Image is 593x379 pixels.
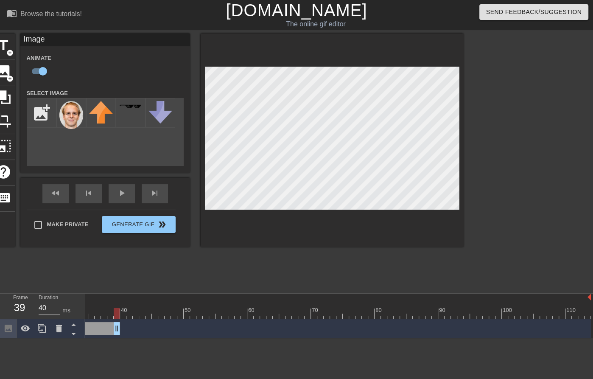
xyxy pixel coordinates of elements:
[89,101,113,124] img: upvote.png
[202,19,430,29] div: The online gif editor
[102,216,175,233] button: Generate Gif
[27,54,51,62] label: Animate
[248,306,256,314] div: 60
[117,188,127,198] span: play_arrow
[27,89,68,98] label: Select Image
[312,306,319,314] div: 70
[7,8,17,18] span: menu_book
[479,4,588,20] button: Send Feedback/Suggestion
[20,34,190,46] div: Image
[39,295,58,300] label: Duration
[119,104,143,109] img: deal-with-it.png
[375,306,383,314] div: 80
[121,306,129,314] div: 40
[7,8,82,21] a: Browse the tutorials!
[148,101,172,124] img: downvote.png
[47,220,89,229] span: Make Private
[6,49,14,56] span: add_circle
[185,306,192,314] div: 50
[486,7,582,17] span: Send Feedback/Suggestion
[84,188,94,198] span: skip_previous
[6,75,14,82] span: add_circle
[566,306,577,314] div: 110
[7,294,32,318] div: Frame
[105,219,172,230] span: Generate Gif
[226,1,367,20] a: [DOMAIN_NAME]
[587,294,591,300] img: bound-end.png
[50,188,61,198] span: fast_rewind
[439,306,447,314] div: 90
[20,10,82,17] div: Browse the tutorials!
[503,306,513,314] div: 100
[59,101,83,129] img: amlYP-1545335729963.png
[150,188,160,198] span: skip_next
[157,219,167,230] span: double_arrow
[62,306,70,315] div: ms
[13,300,26,315] div: 39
